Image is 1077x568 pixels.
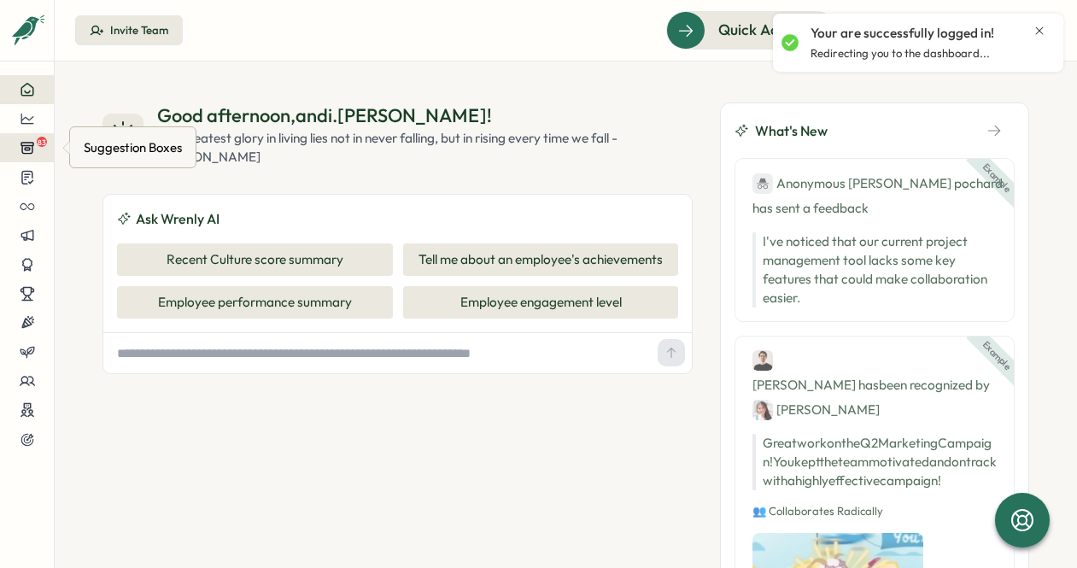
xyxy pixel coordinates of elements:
[80,134,185,161] div: Suggestion Boxes
[117,286,393,319] button: Employee performance summary
[752,399,880,420] div: [PERSON_NAME]
[752,504,997,519] p: 👥 Collaborates Radically
[157,102,693,129] div: Good afternoon , andi.[PERSON_NAME] !
[718,19,811,41] span: Quick Actions
[75,15,183,46] button: Invite Team
[755,120,828,142] span: What's New
[752,400,773,420] img: Jane
[811,24,994,43] p: Your are successfully logged in!
[811,46,990,61] p: Redirecting you to the dashboard...
[157,129,693,167] div: The greatest glory in living lies not in never falling, but in rising every time we fall - [PERSO...
[37,137,47,147] span: 83
[752,173,1003,194] div: Anonymous [PERSON_NAME] pochard
[752,434,997,490] p: Great work on the Q2 Marketing Campaign! You kept the team motivated and on track with a highly e...
[110,23,168,38] div: Invite Team
[403,286,679,319] button: Employee engagement level
[752,173,997,219] div: has sent a feedback
[117,243,393,276] button: Recent Culture score summary
[752,350,997,420] div: [PERSON_NAME] has been recognized by
[403,243,679,276] button: Tell me about an employee's achievements
[763,232,997,307] p: I've noticed that our current project management tool lacks some key features that could make col...
[666,11,836,49] button: Quick Actions
[752,350,773,371] img: Ben
[136,208,219,230] span: Ask Wrenly AI
[1033,24,1046,38] button: Close notification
